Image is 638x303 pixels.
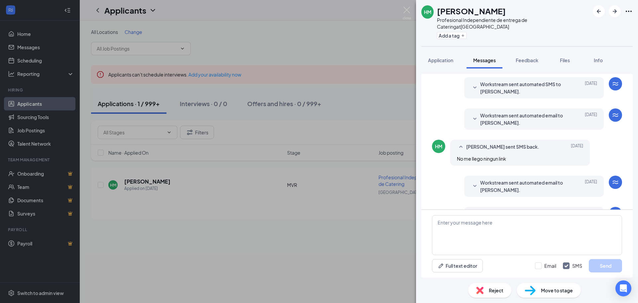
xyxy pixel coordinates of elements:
button: Send [589,259,622,272]
div: HM [435,143,442,150]
svg: SmallChevronUp [457,143,465,151]
span: Reject [489,287,503,294]
span: Workstream sent automated email to [PERSON_NAME]. [480,112,567,126]
div: Open Intercom Messenger [615,280,631,296]
span: [PERSON_NAME] sent SMS back. [466,143,539,151]
span: [DATE] [571,143,583,151]
button: Full text editorPen [432,259,483,272]
h1: [PERSON_NAME] [437,5,506,17]
span: Files [560,57,570,63]
div: Profesional Independiente de entrega de Catering at [GEOGRAPHIC_DATA] [437,17,589,30]
svg: ArrowLeftNew [595,7,603,15]
span: Info [594,57,603,63]
svg: SmallChevronDown [471,115,479,123]
span: Messages [473,57,496,63]
span: [DATE] [585,179,597,194]
svg: Plus [461,34,465,38]
span: [DATE] [585,80,597,95]
span: Workstream sent automated SMS to [PERSON_NAME]. [480,80,567,95]
svg: WorkstreamLogo [611,111,619,119]
button: PlusAdd a tag [437,32,467,39]
span: Feedback [516,57,538,63]
button: ArrowRight [609,5,621,17]
svg: Ellipses [625,7,633,15]
svg: Pen [438,262,444,269]
span: Application [428,57,453,63]
button: ArrowLeftNew [593,5,605,17]
div: HM [424,9,431,15]
span: Workstream sent automated email to [PERSON_NAME]. [480,179,567,194]
span: No me llego ningun link [457,156,506,162]
svg: SmallChevronDown [471,84,479,92]
span: Move to stage [541,287,573,294]
svg: ArrowRight [611,7,619,15]
svg: SmallChevronDown [471,182,479,190]
span: [DATE] [585,112,597,126]
svg: WorkstreamLogo [611,80,619,88]
svg: WorkstreamLogo [611,178,619,186]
